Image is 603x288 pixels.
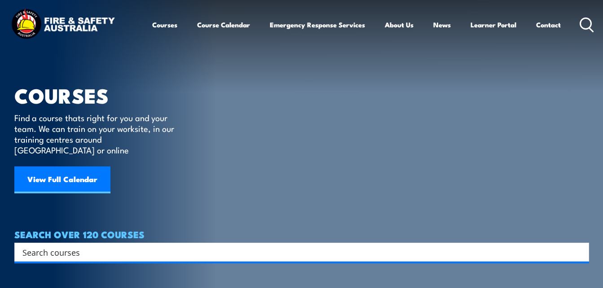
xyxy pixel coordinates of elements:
[152,14,177,35] a: Courses
[385,14,414,35] a: About Us
[24,246,571,258] form: Search form
[14,86,187,104] h1: COURSES
[22,245,569,259] input: Search input
[573,246,586,258] button: Search magnifier button
[14,112,178,155] p: Find a course thats right for you and your team. We can train on your worksite, in our training c...
[433,14,451,35] a: News
[270,14,365,35] a: Emergency Response Services
[14,229,589,239] h4: SEARCH OVER 120 COURSES
[14,166,110,193] a: View Full Calendar
[197,14,250,35] a: Course Calendar
[471,14,516,35] a: Learner Portal
[536,14,561,35] a: Contact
